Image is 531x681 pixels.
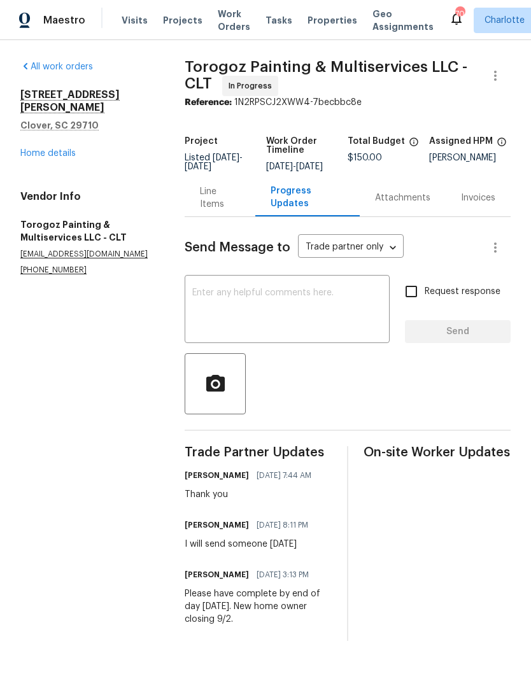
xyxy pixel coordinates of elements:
div: Progress Updates [271,185,344,210]
h5: Torogoz Painting & Multiservices LLC - CLT [20,218,154,244]
h6: [PERSON_NAME] [185,568,249,581]
span: [DATE] [266,162,293,171]
h5: Work Order Timeline [266,137,348,155]
div: 70 [455,8,464,20]
span: Tasks [265,16,292,25]
span: Projects [163,14,202,27]
div: Invoices [461,192,495,204]
span: [DATE] [185,162,211,171]
span: $150.00 [348,153,382,162]
h5: Assigned HPM [429,137,493,146]
b: Reference: [185,98,232,107]
span: Torogoz Painting & Multiservices LLC - CLT [185,59,467,91]
span: [DATE] [213,153,239,162]
span: Send Message to [185,241,290,254]
span: On-site Worker Updates [364,446,511,459]
h5: Project [185,137,218,146]
span: Charlotte [485,14,525,27]
h4: Vendor Info [20,190,154,203]
span: Request response [425,285,500,298]
span: Visits [122,14,148,27]
div: [PERSON_NAME] [429,153,511,162]
div: Attachments [375,192,430,204]
span: - [185,153,243,171]
span: Properties [308,14,357,27]
span: Maestro [43,14,85,27]
h6: [PERSON_NAME] [185,519,249,531]
span: Listed [185,153,243,171]
span: In Progress [229,80,277,92]
span: [DATE] 8:11 PM [257,519,308,531]
span: Work Orders [218,8,250,33]
div: I will send someone [DATE] [185,538,316,551]
a: Home details [20,149,76,158]
span: [DATE] 3:13 PM [257,568,309,581]
div: Thank you [185,488,319,501]
div: Please have complete by end of day [DATE]. New home owner closing 9/2. [185,587,332,626]
span: [DATE] [296,162,323,171]
div: Trade partner only [298,237,404,258]
span: The hpm assigned to this work order. [497,137,507,153]
span: [DATE] 7:44 AM [257,469,311,482]
span: The total cost of line items that have been proposed by Opendoor. This sum includes line items th... [409,137,419,153]
a: All work orders [20,62,93,71]
h5: Total Budget [348,137,405,146]
div: 1N2RPSCJ2XWW4-7becbbc8e [185,96,511,109]
h6: [PERSON_NAME] [185,469,249,482]
span: Geo Assignments [372,8,434,33]
span: - [266,162,323,171]
span: Trade Partner Updates [185,446,332,459]
div: Line Items [200,185,239,211]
